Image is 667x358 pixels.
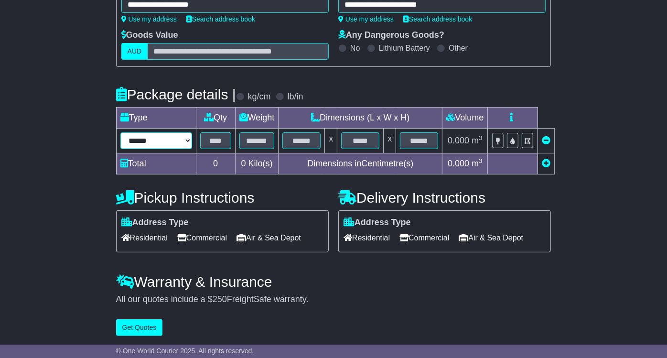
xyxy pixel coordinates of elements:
span: 0.000 [448,159,469,168]
span: 0 [241,159,246,168]
sup: 3 [479,157,483,164]
td: x [325,129,337,153]
label: Any Dangerous Goods? [338,30,444,41]
label: lb/in [288,92,303,102]
label: Address Type [344,217,411,228]
label: Other [449,43,468,53]
button: Get Quotes [116,319,163,336]
td: 0 [196,153,235,174]
span: © One World Courier 2025. All rights reserved. [116,347,254,355]
span: Commercial [399,230,449,245]
label: Lithium Battery [379,43,430,53]
td: Dimensions (L x W x H) [279,108,442,129]
a: Use my address [338,15,394,23]
span: 250 [213,294,227,304]
h4: Warranty & Insurance [116,274,551,290]
td: Volume [442,108,488,129]
label: No [350,43,360,53]
span: Air & Sea Depot [459,230,524,245]
a: Search address book [403,15,472,23]
label: kg/cm [248,92,271,102]
a: Remove this item [542,136,550,145]
span: Residential [344,230,390,245]
h4: Pickup Instructions [116,190,329,206]
span: m [472,159,483,168]
h4: Package details | [116,87,236,102]
label: Address Type [121,217,189,228]
label: AUD [121,43,148,60]
span: Commercial [177,230,227,245]
td: x [384,129,396,153]
span: 0.000 [448,136,469,145]
a: Add new item [542,159,550,168]
td: Type [116,108,196,129]
td: Dimensions in Centimetre(s) [279,153,442,174]
span: Residential [121,230,168,245]
td: Total [116,153,196,174]
div: All our quotes include a $ FreightSafe warranty. [116,294,551,305]
span: Air & Sea Depot [237,230,301,245]
label: Goods Value [121,30,178,41]
td: Weight [235,108,279,129]
h4: Delivery Instructions [338,190,551,206]
td: Qty [196,108,235,129]
sup: 3 [479,134,483,141]
td: Kilo(s) [235,153,279,174]
a: Search address book [186,15,255,23]
span: m [472,136,483,145]
a: Use my address [121,15,177,23]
